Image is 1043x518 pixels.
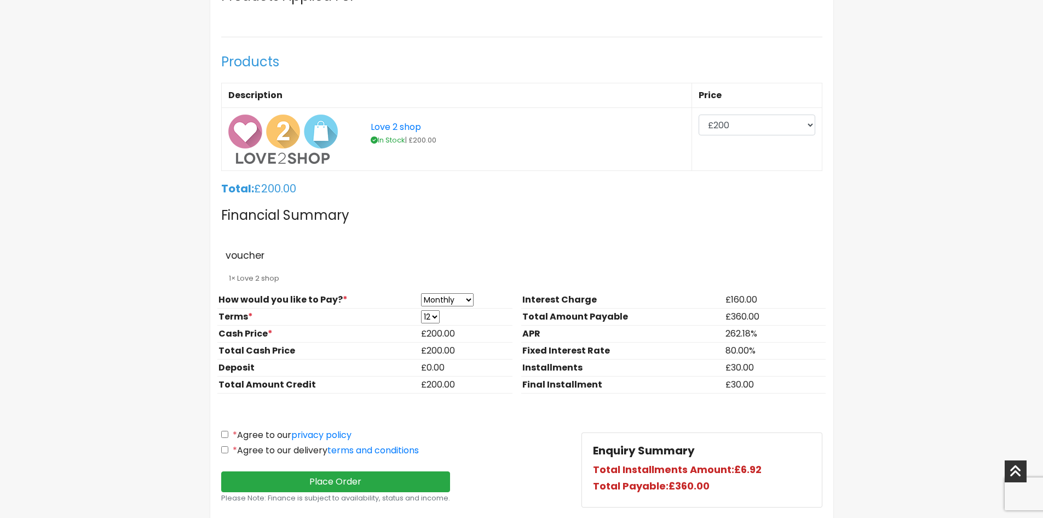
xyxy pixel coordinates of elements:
[725,293,757,306] span: £160.00
[420,343,512,360] li: £
[420,326,512,343] li: £
[593,479,669,493] b: Total Payable:
[593,443,695,458] b: Enquiry Summary
[521,360,724,377] li: Installments
[421,378,455,391] span: £200.00
[217,377,420,394] li: Total Amount Credit
[217,343,420,360] li: Total Cash Price
[521,309,724,326] li: Total Amount Payable
[217,360,420,377] li: Deposit
[675,479,710,493] span: 360.00
[521,377,724,394] li: Final Installment
[593,480,811,492] h5: £
[261,181,296,196] span: 200.00
[741,463,762,476] span: 6.92
[725,344,756,357] span: 80.00%
[221,431,228,438] input: *Agree to ourprivacy policy
[521,343,724,360] li: Fixed Interest Rate
[371,135,405,145] span: In Stock
[521,292,724,309] li: Interest Charge
[725,378,754,391] span: £30.00
[291,429,351,441] a: privacy policy
[421,361,445,374] span: £0.00
[413,135,436,145] span: 200.00
[221,446,228,453] input: *Agree to our deliveryterms and conditions
[725,310,759,323] span: £360.00
[221,445,419,456] label: Agree to our delivery
[371,122,645,133] a: Love 2 shop
[521,326,724,343] li: APR
[217,326,420,343] li: Cash Price
[725,361,754,374] span: £30.00
[221,182,822,195] h5: £
[229,271,818,286] p: 1× Love 2 shop
[427,327,455,340] span: 200.00
[221,430,351,441] label: Agree to our
[427,344,455,357] span: 200.00
[226,250,818,261] div: voucher
[217,292,420,309] li: How would you like to Pay?
[221,200,822,232] h4: Financial Summary
[327,444,419,457] a: terms and conditions
[221,471,451,492] button: Place Order
[221,83,692,107] th: Description
[221,493,450,503] small: Please Note: Finance is subject to availability, status and income.
[692,83,822,107] th: Price
[221,46,822,78] h4: Products
[217,309,420,326] li: Terms
[593,463,734,476] b: Total Installments Amount:
[593,464,811,476] h5: £
[228,115,338,164] img: love-2-shop
[371,133,645,148] p: | £
[221,181,254,196] b: Total:
[725,327,757,340] span: 262.18%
